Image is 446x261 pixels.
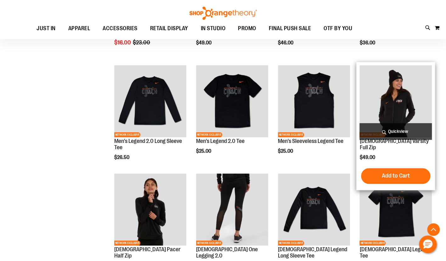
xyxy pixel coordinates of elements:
[382,172,409,179] span: Add to Cart
[189,7,258,20] img: Shop Orangetheory
[263,21,318,36] a: FINAL PUSH SALE
[196,246,258,259] a: [DEMOGRAPHIC_DATA] One Legging 2.0
[103,21,138,36] span: ACCESSORIES
[359,246,429,259] a: [DEMOGRAPHIC_DATA] Legend Tee
[114,246,181,259] a: [DEMOGRAPHIC_DATA] Pacer Half Zip
[232,21,263,36] a: PROMO
[196,173,268,247] a: OTF Ladies Coach FA23 One Legging 2.0 - Black primary imageNETWORK EXCLUSIVE
[114,241,140,246] span: NETWORK EXCLUSIVE
[114,65,186,137] img: OTF Mens Coach FA23 Legend 2.0 LS Tee - Black primary image
[359,155,376,160] span: $49.00
[356,62,435,190] div: product
[361,168,430,184] button: Add to Cart
[359,40,376,46] span: $36.00
[275,62,353,170] div: product
[238,21,256,36] span: PROMO
[359,65,432,138] a: OTF Ladies Coach FA23 Varsity Full Zip - Black primary imageNETWORK EXCLUSIVE
[62,21,97,36] a: APPAREL
[419,235,437,253] button: Hello, have a question? Let’s chat.
[37,21,56,36] span: JUST IN
[278,138,343,144] a: Men's Sleeveless Legend Tee
[68,21,90,36] span: APPAREL
[114,65,186,138] a: OTF Mens Coach FA23 Legend 2.0 LS Tee - Black primary imageNETWORK EXCLUSIVE
[359,173,432,246] img: OTF Ladies Coach FA23 Legend SS Tee - Black primary image
[359,241,386,246] span: NETWORK EXCLUSIVE
[196,40,212,46] span: $49.00
[278,40,294,46] span: $46.00
[201,21,226,36] span: IN STUDIO
[133,39,151,46] span: $23.00
[196,65,268,138] a: OTF Mens Coach FA23 Legend 2.0 SS Tee - Black primary imageNETWORK EXCLUSIVE
[278,65,350,138] a: OTF Mens Coach FA23 Legend Sleeveless Tee - Black primary imageNETWORK EXCLUSIVE
[196,241,222,246] span: NETWORK EXCLUSIVE
[278,241,304,246] span: NETWORK EXCLUSIVE
[359,173,432,247] a: OTF Ladies Coach FA23 Legend SS Tee - Black primary imageNETWORK EXCLUSIVE
[114,138,182,150] a: Men's Legend 2.0 Long Sleeve Tee
[114,155,130,160] span: $26.50
[278,65,350,137] img: OTF Mens Coach FA23 Legend Sleeveless Tee - Black primary image
[114,132,140,137] span: NETWORK EXCLUSIVE
[269,21,311,36] span: FINAL PUSH SALE
[359,65,432,137] img: OTF Ladies Coach FA23 Varsity Full Zip - Black primary image
[278,173,350,247] a: OTF Ladies Coach FA23 Legend LS Tee - Black primary imageNETWORK EXCLUSIVE
[196,173,268,246] img: OTF Ladies Coach FA23 One Legging 2.0 - Black primary image
[193,62,271,170] div: product
[150,21,188,36] span: RETAIL DISPLAY
[196,138,245,144] a: Men's Legend 2.0 Tee
[144,21,195,36] a: RETAIL DISPLAY
[359,123,432,140] a: Quickview
[324,21,352,36] span: OTF BY YOU
[317,21,358,36] a: OTF BY YOU
[96,21,144,36] a: ACCESSORIES
[196,132,222,137] span: NETWORK EXCLUSIVE
[278,132,304,137] span: NETWORK EXCLUSIVE
[196,148,212,154] span: $25.00
[114,173,186,247] a: OTF Ladies Coach FA23 Pacer Half Zip - Black primary imageNETWORK EXCLUSIVE
[427,223,440,236] button: Back To Top
[114,39,132,46] span: $16.00
[278,148,294,154] span: $25.00
[195,21,232,36] a: IN STUDIO
[196,65,268,137] img: OTF Mens Coach FA23 Legend 2.0 SS Tee - Black primary image
[359,138,428,150] a: [DEMOGRAPHIC_DATA] Varsity Full Zip
[278,246,347,259] a: [DEMOGRAPHIC_DATA] Legend Long Sleeve Tee
[30,21,62,36] a: JUST IN
[114,173,186,246] img: OTF Ladies Coach FA23 Pacer Half Zip - Black primary image
[111,62,189,176] div: product
[278,173,350,246] img: OTF Ladies Coach FA23 Legend LS Tee - Black primary image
